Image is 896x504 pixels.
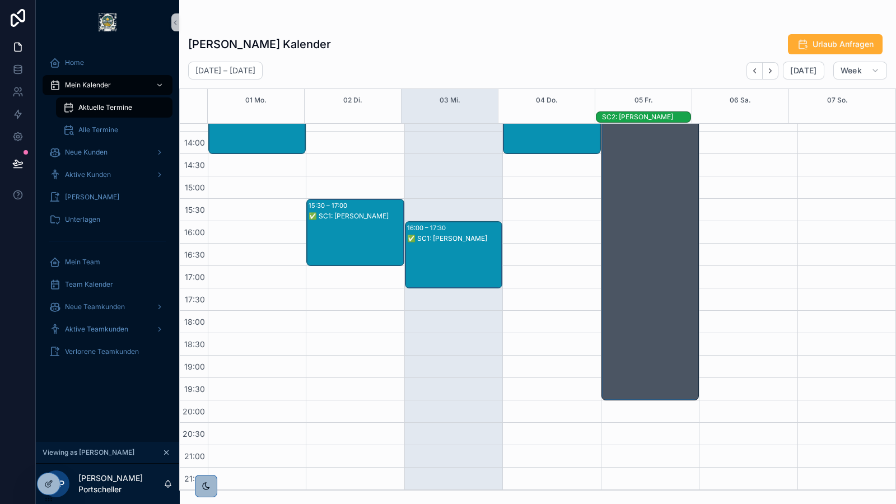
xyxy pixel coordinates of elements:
[78,103,132,112] span: Aktuelle Termine
[746,62,763,80] button: Back
[43,342,172,362] a: Verlorene Teamkunden
[182,272,208,282] span: 17:00
[730,89,751,111] button: 06 Sa.
[188,36,331,52] h1: [PERSON_NAME] Kalender
[181,227,208,237] span: 16:00
[440,89,460,111] button: 03 Mi.
[602,112,691,122] div: SC2: Hagen Kallfaß
[78,473,164,495] p: [PERSON_NAME] Portscheller
[43,165,172,185] a: Aktive Kunden
[405,222,502,288] div: 16:00 – 17:30✅ SC1: [PERSON_NAME]
[43,448,134,457] span: Viewing as [PERSON_NAME]
[65,148,108,157] span: Neue Kunden
[602,113,691,122] div: SC2: [PERSON_NAME]
[65,170,111,179] span: Aktive Kunden
[181,115,208,125] span: 13:30
[181,384,208,394] span: 19:30
[181,474,208,483] span: 21:30
[182,183,208,192] span: 15:00
[43,142,172,162] a: Neue Kunden
[536,89,558,111] button: 04 Do.
[65,325,128,334] span: Aktive Teamkunden
[43,252,172,272] a: Mein Team
[65,347,139,356] span: Verlorene Teamkunden
[841,66,862,76] span: Week
[634,89,653,111] button: 05 Fr.
[43,274,172,295] a: Team Kalender
[788,34,883,54] button: Urlaub Anfragen
[181,362,208,371] span: 19:00
[99,13,116,31] img: App logo
[36,45,179,376] div: scrollable content
[180,429,208,438] span: 20:30
[65,280,113,289] span: Team Kalender
[181,451,208,461] span: 21:00
[56,97,172,118] a: Aktuelle Termine
[182,295,208,304] span: 17:30
[827,89,848,111] button: 07 So.
[56,120,172,140] a: Alle Termine
[181,250,208,259] span: 16:30
[763,62,778,80] button: Next
[181,339,208,349] span: 18:30
[65,302,125,311] span: Neue Teamkunden
[307,199,403,265] div: 15:30 – 17:00✅ SC1: [PERSON_NAME]
[180,407,208,416] span: 20:00
[343,89,362,111] button: 02 Di.
[65,193,119,202] span: [PERSON_NAME]
[43,187,172,207] a: [PERSON_NAME]
[65,81,111,90] span: Mein Kalender
[43,75,172,95] a: Mein Kalender
[43,297,172,317] a: Neue Teamkunden
[407,222,449,234] div: 16:00 – 17:30
[181,317,208,326] span: 18:00
[813,39,874,50] span: Urlaub Anfragen
[790,66,816,76] span: [DATE]
[43,209,172,230] a: Unterlagen
[309,200,350,211] div: 15:30 – 17:00
[245,89,267,111] button: 01 Mo.
[43,53,172,73] a: Home
[65,258,100,267] span: Mein Team
[65,58,84,67] span: Home
[182,205,208,214] span: 15:30
[195,65,255,76] h2: [DATE] – [DATE]
[181,138,208,147] span: 14:00
[407,234,501,243] div: ✅ SC1: [PERSON_NAME]
[783,62,824,80] button: [DATE]
[309,212,403,221] div: ✅ SC1: [PERSON_NAME]
[833,62,887,80] button: Week
[65,215,100,224] span: Unterlagen
[181,160,208,170] span: 14:30
[43,319,172,339] a: Aktive Teamkunden
[78,125,118,134] span: Alle Termine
